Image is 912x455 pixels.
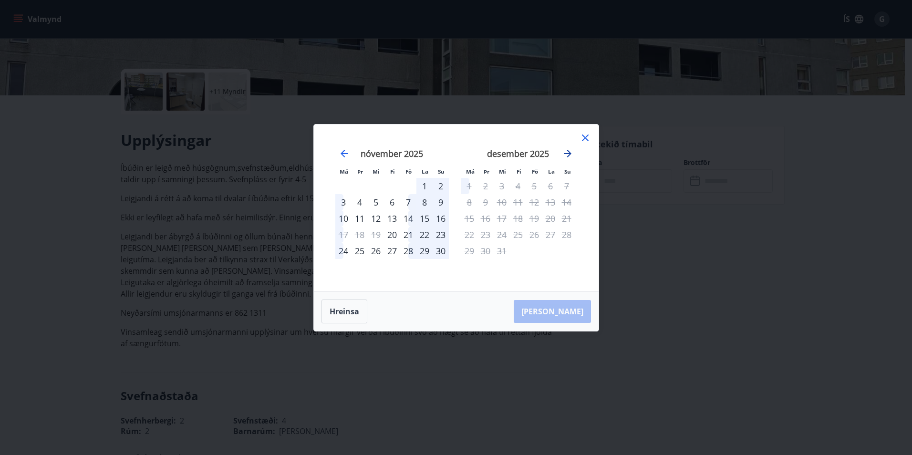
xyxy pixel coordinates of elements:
td: Not available. fimmtudagur, 25. desember 2025 [510,227,526,243]
small: Su [438,168,445,175]
td: Choose þriðjudagur, 11. nóvember 2025 as your check-in date. It’s available. [352,210,368,227]
td: Choose fimmtudagur, 13. nóvember 2025 as your check-in date. It’s available. [384,210,400,227]
td: Not available. sunnudagur, 14. desember 2025 [559,194,575,210]
td: Not available. þriðjudagur, 18. nóvember 2025 [352,227,368,243]
td: Not available. miðvikudagur, 31. desember 2025 [494,243,510,259]
div: 9 [433,194,449,210]
td: Not available. laugardagur, 20. desember 2025 [542,210,559,227]
td: Choose fimmtudagur, 6. nóvember 2025 as your check-in date. It’s available. [384,194,400,210]
div: 15 [416,210,433,227]
small: Má [466,168,475,175]
small: Má [340,168,348,175]
div: Aðeins útritun í boði [461,178,477,194]
small: Fi [517,168,521,175]
div: 1 [416,178,433,194]
button: Hreinsa [321,300,367,323]
td: Choose sunnudagur, 2. nóvember 2025 as your check-in date. It’s available. [433,178,449,194]
td: Not available. sunnudagur, 28. desember 2025 [559,227,575,243]
div: 6 [384,194,400,210]
div: Move backward to switch to the previous month. [339,148,350,159]
td: Not available. sunnudagur, 21. desember 2025 [559,210,575,227]
td: Choose þriðjudagur, 25. nóvember 2025 as your check-in date. It’s available. [352,243,368,259]
small: Fi [390,168,395,175]
div: 5 [368,194,384,210]
td: Not available. þriðjudagur, 23. desember 2025 [477,227,494,243]
div: 21 [400,227,416,243]
td: Not available. mánudagur, 17. nóvember 2025 [335,227,352,243]
small: Mi [499,168,506,175]
td: Choose laugardagur, 29. nóvember 2025 as your check-in date. It’s available. [416,243,433,259]
td: Not available. mánudagur, 8. desember 2025 [461,194,477,210]
td: Choose föstudagur, 21. nóvember 2025 as your check-in date. It’s available. [400,227,416,243]
td: Choose sunnudagur, 9. nóvember 2025 as your check-in date. It’s available. [433,194,449,210]
strong: nóvember 2025 [361,148,423,159]
td: Choose laugardagur, 8. nóvember 2025 as your check-in date. It’s available. [416,194,433,210]
td: Not available. fimmtudagur, 4. desember 2025 [510,178,526,194]
td: Not available. laugardagur, 13. desember 2025 [542,194,559,210]
div: 16 [433,210,449,227]
td: Choose sunnudagur, 23. nóvember 2025 as your check-in date. It’s available. [433,227,449,243]
div: 28 [400,243,416,259]
td: Not available. föstudagur, 12. desember 2025 [526,194,542,210]
td: Choose mánudagur, 3. nóvember 2025 as your check-in date. It’s available. [335,194,352,210]
div: Calendar [325,136,587,280]
div: 30 [433,243,449,259]
div: 10 [335,210,352,227]
div: 8 [416,194,433,210]
td: Choose laugardagur, 22. nóvember 2025 as your check-in date. It’s available. [416,227,433,243]
td: Not available. mánudagur, 29. desember 2025 [461,243,477,259]
td: Choose miðvikudagur, 5. nóvember 2025 as your check-in date. It’s available. [368,194,384,210]
td: Not available. mánudagur, 1. desember 2025 [461,178,477,194]
div: 23 [433,227,449,243]
div: 4 [352,194,368,210]
td: Choose föstudagur, 14. nóvember 2025 as your check-in date. It’s available. [400,210,416,227]
div: 22 [416,227,433,243]
div: 11 [352,210,368,227]
td: Not available. mánudagur, 22. desember 2025 [461,227,477,243]
td: Choose fimmtudagur, 27. nóvember 2025 as your check-in date. It’s available. [384,243,400,259]
td: Choose miðvikudagur, 26. nóvember 2025 as your check-in date. It’s available. [368,243,384,259]
small: Þr [484,168,489,175]
div: 3 [335,194,352,210]
small: La [422,168,428,175]
div: 25 [352,243,368,259]
td: Not available. þriðjudagur, 16. desember 2025 [477,210,494,227]
div: 27 [384,243,400,259]
td: Choose þriðjudagur, 4. nóvember 2025 as your check-in date. It’s available. [352,194,368,210]
small: Su [564,168,571,175]
strong: desember 2025 [487,148,549,159]
td: Choose föstudagur, 28. nóvember 2025 as your check-in date. It’s available. [400,243,416,259]
td: Choose sunnudagur, 16. nóvember 2025 as your check-in date. It’s available. [433,210,449,227]
td: Choose laugardagur, 15. nóvember 2025 as your check-in date. It’s available. [416,210,433,227]
div: 12 [368,210,384,227]
td: Not available. miðvikudagur, 10. desember 2025 [494,194,510,210]
div: 13 [384,210,400,227]
td: Not available. fimmtudagur, 18. desember 2025 [510,210,526,227]
small: Fö [532,168,538,175]
td: Not available. miðvikudagur, 19. nóvember 2025 [368,227,384,243]
td: Not available. föstudagur, 26. desember 2025 [526,227,542,243]
td: Not available. laugardagur, 6. desember 2025 [542,178,559,194]
small: Fö [405,168,412,175]
td: Not available. þriðjudagur, 9. desember 2025 [477,194,494,210]
td: Not available. þriðjudagur, 2. desember 2025 [477,178,494,194]
div: 14 [400,210,416,227]
small: Mi [373,168,380,175]
td: Not available. laugardagur, 27. desember 2025 [542,227,559,243]
td: Choose mánudagur, 10. nóvember 2025 as your check-in date. It’s available. [335,210,352,227]
td: Not available. föstudagur, 5. desember 2025 [526,178,542,194]
td: Not available. þriðjudagur, 30. desember 2025 [477,243,494,259]
div: Aðeins útritun í boði [335,227,352,243]
td: Not available. miðvikudagur, 3. desember 2025 [494,178,510,194]
div: 7 [400,194,416,210]
div: 2 [433,178,449,194]
td: Not available. miðvikudagur, 24. desember 2025 [494,227,510,243]
div: 24 [335,243,352,259]
td: Choose föstudagur, 7. nóvember 2025 as your check-in date. It’s available. [400,194,416,210]
small: Þr [357,168,363,175]
td: Choose laugardagur, 1. nóvember 2025 as your check-in date. It’s available. [416,178,433,194]
div: 26 [368,243,384,259]
td: Choose sunnudagur, 30. nóvember 2025 as your check-in date. It’s available. [433,243,449,259]
td: Not available. fimmtudagur, 11. desember 2025 [510,194,526,210]
td: Choose miðvikudagur, 12. nóvember 2025 as your check-in date. It’s available. [368,210,384,227]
